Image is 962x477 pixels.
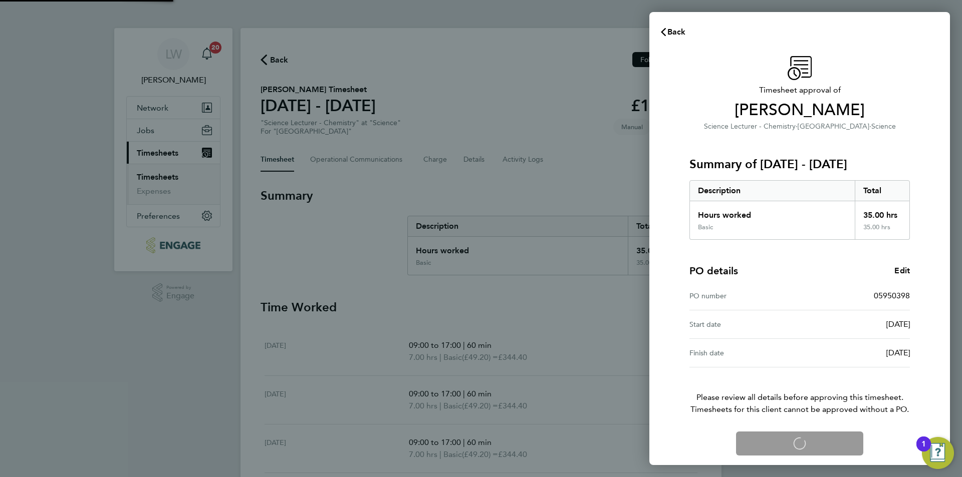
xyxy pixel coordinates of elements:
[690,201,855,223] div: Hours worked
[798,122,869,131] span: [GEOGRAPHIC_DATA]
[874,291,910,300] span: 05950398
[698,223,713,231] div: Basic
[894,266,910,275] span: Edit
[689,264,738,278] h4: PO details
[800,318,910,330] div: [DATE]
[689,156,910,172] h3: Summary of [DATE] - [DATE]
[922,437,954,469] button: Open Resource Center, 1 new notification
[689,347,800,359] div: Finish date
[894,265,910,277] a: Edit
[649,22,696,42] button: Back
[855,201,910,223] div: 35.00 hrs
[690,181,855,201] div: Description
[704,122,796,131] span: Science Lecturer - Chemistry
[800,347,910,359] div: [DATE]
[677,403,922,415] span: Timesheets for this client cannot be approved without a PO.
[667,27,686,37] span: Back
[855,223,910,239] div: 35.00 hrs
[921,444,926,457] div: 1
[855,181,910,201] div: Total
[689,290,800,302] div: PO number
[796,122,798,131] span: ·
[689,180,910,240] div: Summary of 15 - 21 Sep 2025
[689,84,910,96] span: Timesheet approval of
[689,100,910,120] span: [PERSON_NAME]
[689,318,800,330] div: Start date
[871,122,896,131] span: Science
[869,122,871,131] span: ·
[677,367,922,415] p: Please review all details before approving this timesheet.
